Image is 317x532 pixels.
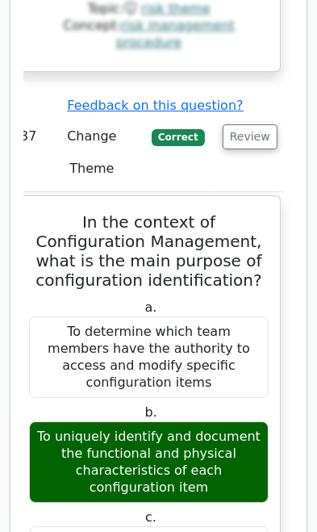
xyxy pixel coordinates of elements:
[116,18,235,50] a: risk management procedure
[223,124,277,149] button: Review
[141,1,210,16] a: risk theme
[145,509,156,525] span: c.
[29,18,269,52] div: Concept:
[144,404,156,420] span: b.
[29,421,269,503] div: To uniquely identify and document the functional and physical characteristics of each configurati...
[29,316,269,398] div: To determine which team members have the authority to access and modify specific configuration items
[14,114,44,192] td: 37
[67,98,243,113] a: Feedback on this question?
[29,1,269,18] div: Topic:
[27,212,270,290] h5: In the context of Configuration Management, what is the main purpose of configuration identificat...
[44,114,141,192] td: Change Theme
[152,129,204,145] span: Correct
[145,300,157,315] span: a.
